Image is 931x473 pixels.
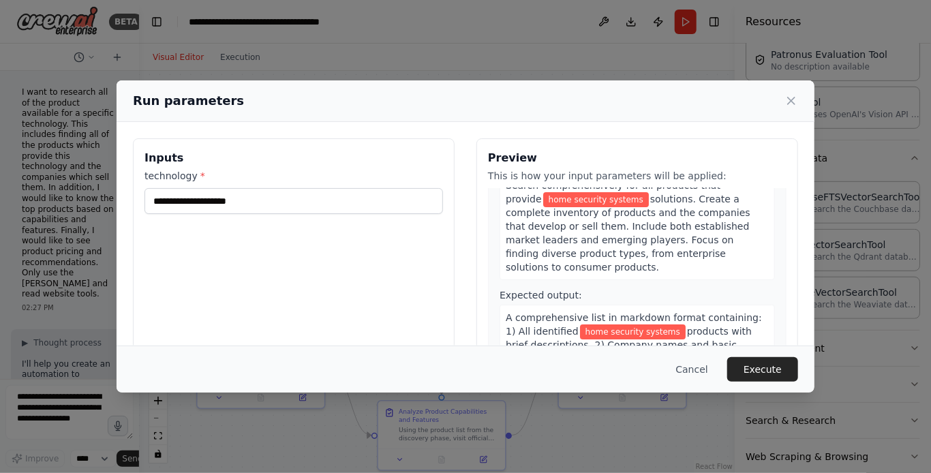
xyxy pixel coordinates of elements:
span: Variable: technology [543,192,649,207]
label: technology [144,169,443,183]
h3: Inputs [144,150,443,166]
span: Search comprehensively for all products that provide [506,180,720,204]
h3: Preview [488,150,787,166]
button: Execute [727,357,798,382]
span: A comprehensive list in markdown format containing: 1) All identified [506,312,762,337]
span: Variable: technology [580,324,686,339]
span: solutions. Create a complete inventory of products and the companies that develop or sell them. I... [506,194,750,273]
button: Cancel [665,357,719,382]
p: This is how your input parameters will be applied: [488,169,787,183]
h2: Run parameters [133,91,244,110]
span: Expected output: [500,290,582,301]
